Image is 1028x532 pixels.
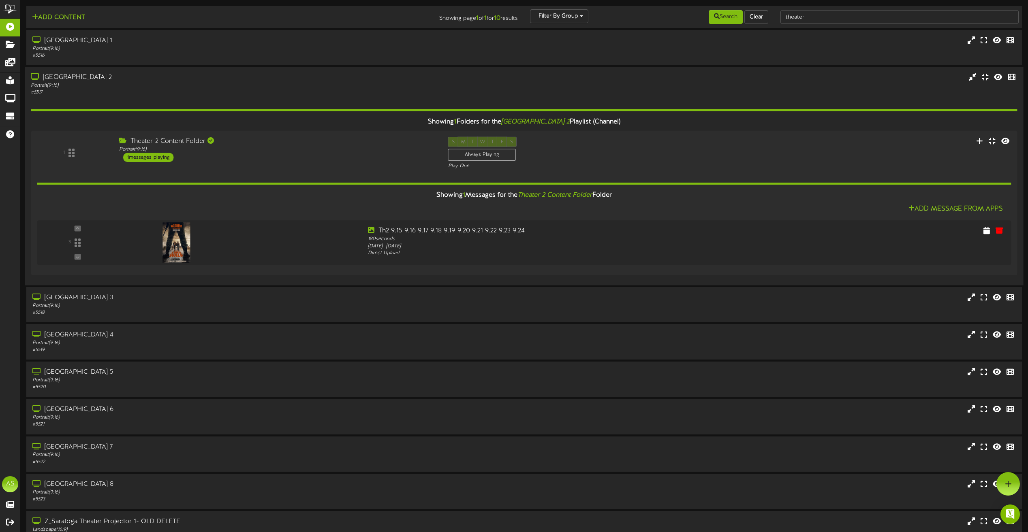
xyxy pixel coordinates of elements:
div: # 5523 [32,496,435,503]
div: Open Intercom Messenger [1000,504,1020,524]
div: [GEOGRAPHIC_DATA] 1 [32,36,435,45]
div: Portrait ( 9:16 ) [119,146,436,153]
button: Filter By Group [530,9,588,23]
div: Z_Saratoga Theater Projector 1- OLD DELETE [32,517,435,526]
div: # 5522 [32,459,435,466]
div: Th2 9.15 9.16 9.17 9.18 9.19 9.20 9.21 9.22 9.23 9.24 [368,226,762,236]
div: Portrait ( 9:16 ) [32,489,435,496]
div: Portrait ( 9:16 ) [31,82,435,89]
div: Play One [448,163,682,170]
div: AS [2,476,18,492]
div: Portrait ( 9:16 ) [32,45,435,52]
strong: 1 [484,15,487,22]
div: 180 seconds [368,236,762,243]
button: Search [709,10,743,24]
i: Theater 2 Content Folder [517,192,592,199]
div: [GEOGRAPHIC_DATA] 6 [32,405,435,414]
div: [GEOGRAPHIC_DATA] 8 [32,480,435,489]
div: Portrait ( 9:16 ) [32,377,435,384]
div: Portrait ( 9:16 ) [32,302,435,309]
img: 42839627-8235-49f9-8d8b-beac9e504852.jpg [162,222,190,263]
strong: 10 [494,15,500,22]
div: [GEOGRAPHIC_DATA] 7 [32,443,435,452]
strong: 1 [476,15,479,22]
div: Showing Messages for the Folder [31,187,1017,204]
span: 1 [454,118,456,126]
div: # 5520 [32,384,435,391]
i: [GEOGRAPHIC_DATA] 2 [501,118,570,126]
div: Always Playing [448,149,516,161]
div: [GEOGRAPHIC_DATA] 4 [32,330,435,340]
div: # 5519 [32,347,435,353]
span: 1 [463,192,465,199]
button: Add Content [30,13,88,23]
div: [GEOGRAPHIC_DATA] 3 [32,293,435,302]
div: # 5521 [32,421,435,428]
div: Portrait ( 9:16 ) [32,340,435,347]
input: -- Search Playlists by Name -- [780,10,1019,24]
div: # 5518 [32,309,435,316]
div: Portrait ( 9:16 ) [32,451,435,458]
div: Portrait ( 9:16 ) [32,414,435,421]
div: 1 messages playing [123,153,173,162]
div: [DATE] - [DATE] [368,243,762,250]
button: Clear [744,10,768,24]
div: [GEOGRAPHIC_DATA] 2 [31,73,435,82]
div: [GEOGRAPHIC_DATA] 5 [32,368,435,377]
div: Showing Folders for the Playlist (Channel) [25,113,1023,131]
div: Showing page of for results [357,9,524,23]
button: Add Message From Apps [906,204,1005,214]
div: # 5516 [32,52,435,59]
div: # 5517 [31,89,435,96]
div: Direct Upload [368,250,762,257]
div: Theater 2 Content Folder [119,137,436,146]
